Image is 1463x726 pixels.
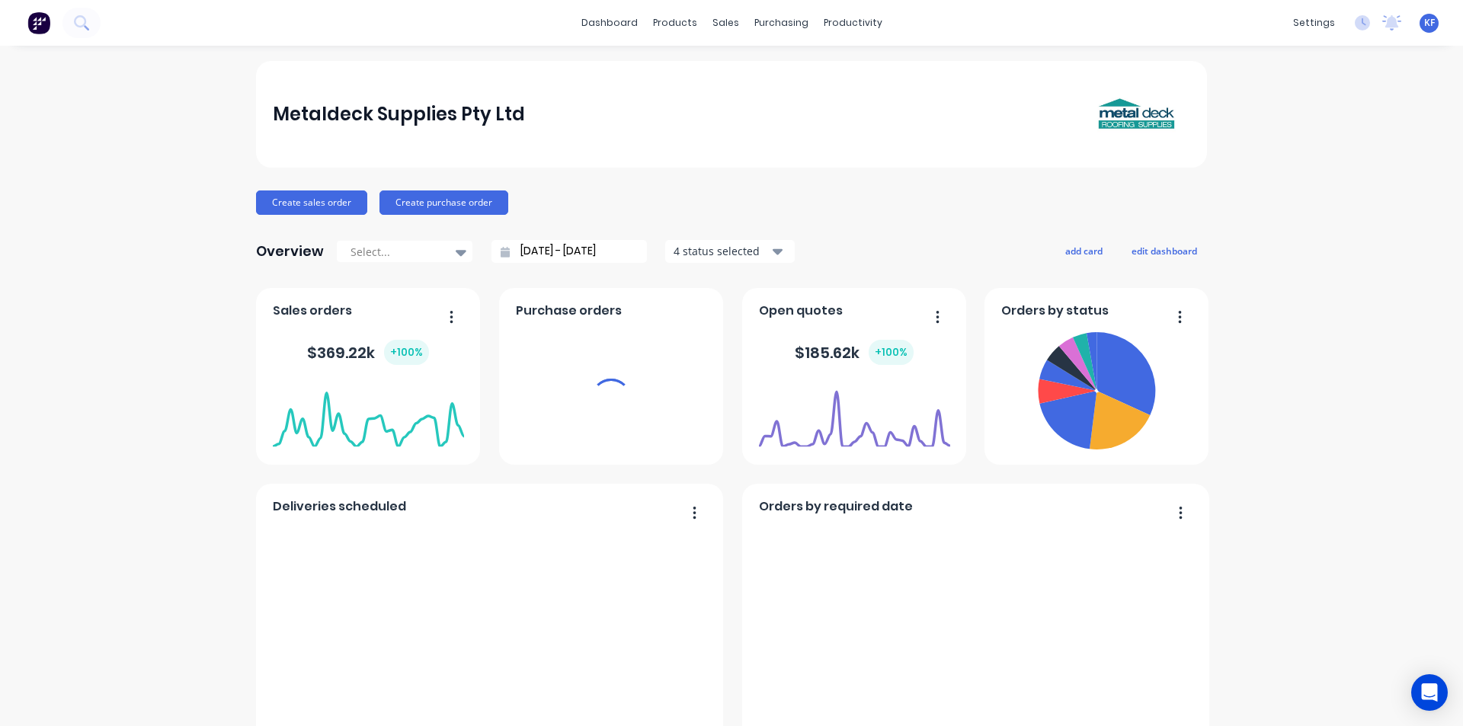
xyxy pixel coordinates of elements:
[516,302,622,320] span: Purchase orders
[384,340,429,365] div: + 100 %
[1424,16,1435,30] span: KF
[379,190,508,215] button: Create purchase order
[1084,88,1190,141] img: Metaldeck Supplies Pty Ltd
[816,11,890,34] div: productivity
[869,340,914,365] div: + 100 %
[759,302,843,320] span: Open quotes
[1001,302,1109,320] span: Orders by status
[273,99,525,130] div: Metaldeck Supplies Pty Ltd
[1055,241,1112,261] button: add card
[273,497,406,516] span: Deliveries scheduled
[747,11,816,34] div: purchasing
[645,11,705,34] div: products
[674,243,770,259] div: 4 status selected
[795,340,914,365] div: $ 185.62k
[705,11,747,34] div: sales
[256,190,367,215] button: Create sales order
[307,340,429,365] div: $ 369.22k
[574,11,645,34] a: dashboard
[256,236,324,267] div: Overview
[1411,674,1448,711] div: Open Intercom Messenger
[759,497,913,516] span: Orders by required date
[27,11,50,34] img: Factory
[273,302,352,320] span: Sales orders
[1285,11,1343,34] div: settings
[665,240,795,263] button: 4 status selected
[1122,241,1207,261] button: edit dashboard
